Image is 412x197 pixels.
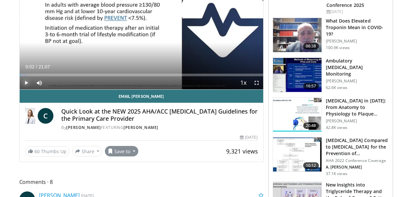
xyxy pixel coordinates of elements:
h3: Ambulatory [MEDICAL_DATA] Monitoring [326,58,389,77]
a: 60 Thumbs Up [25,146,69,156]
img: a92b9a22-396b-4790-a2bb-5028b5f4e720.150x105_q85_crop-smart_upscale.jpg [273,58,322,92]
a: C [38,108,53,124]
span: 06:38 [303,43,319,49]
span: 16:57 [303,83,319,89]
h4: Quick Look at the NEW 2025 AHA/ACC [MEDICAL_DATA] Guidelines for the Primary Care Provider [61,108,258,122]
button: Playback Rate [237,76,250,89]
span: / [36,64,37,69]
button: Mute [33,76,46,89]
p: A. [PERSON_NAME] [326,165,389,170]
div: [DATE] [240,134,258,140]
button: Fullscreen [250,76,263,89]
img: Dr. Catherine P. Benziger [25,108,35,124]
span: Comments 8 [19,178,264,186]
a: 20:48 [MEDICAL_DATA] in [DATE]: From Anatomy to Physiology to Plaque Burden and … [PERSON_NAME] 4... [273,98,389,132]
p: 42.8K views [326,125,347,130]
a: [PERSON_NAME] [66,125,101,130]
p: 62.6K views [326,85,347,90]
h3: [MEDICAL_DATA] Compared to [MEDICAL_DATA] for the Prevention of… [326,137,389,157]
span: 20:48 [303,122,319,129]
p: 100.9K views [326,45,350,50]
span: 9,321 views [226,147,258,155]
button: Share [72,146,103,156]
p: AHA 2022 Conference Coverage [326,158,389,163]
p: [PERSON_NAME] [326,39,389,44]
p: 37.1K views [326,171,347,176]
p: [PERSON_NAME] [326,79,389,84]
h3: What Does Elevated Troponin Mean in COVID-19? [326,18,389,37]
a: 10:12 [MEDICAL_DATA] Compared to [MEDICAL_DATA] for the Prevention of… AHA 2022 Conference Covera... [273,137,389,176]
a: 06:38 What Does Elevated Troponin Mean in COVID-19? [PERSON_NAME] 100.9K views [273,18,389,52]
span: 0:02 [26,64,34,69]
p: [PERSON_NAME] [326,118,389,124]
button: Play [20,76,33,89]
h3: [MEDICAL_DATA] in [DATE]: From Anatomy to Physiology to Plaque Burden and … [326,98,389,117]
img: 823da73b-7a00-425d-bb7f-45c8b03b10c3.150x105_q85_crop-smart_upscale.jpg [273,98,322,132]
img: 7c0f9b53-1609-4588-8498-7cac8464d722.150x105_q85_crop-smart_upscale.jpg [273,137,322,171]
button: Save to [105,146,138,156]
span: 60 [34,148,40,154]
a: Email [PERSON_NAME] [20,90,263,103]
img: 98daf78a-1d22-4ebe-927e-10afe95ffd94.150x105_q85_crop-smart_upscale.jpg [273,18,322,52]
a: [PERSON_NAME] [124,125,158,130]
div: Progress Bar [20,74,263,76]
div: [DATE] [326,9,387,15]
div: By FEATURING [61,125,258,131]
a: 16:57 Ambulatory [MEDICAL_DATA] Monitoring [PERSON_NAME] 62.6K views [273,58,389,92]
span: 10:12 [303,162,319,169]
span: 21:07 [38,64,50,69]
